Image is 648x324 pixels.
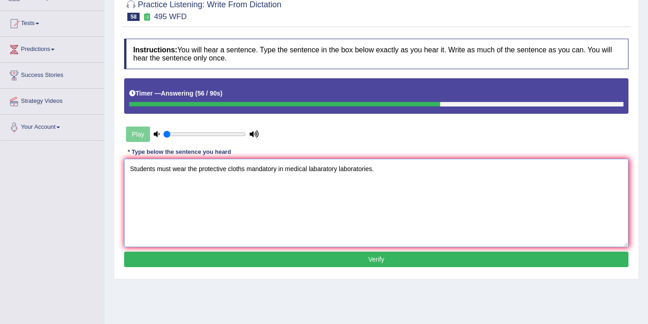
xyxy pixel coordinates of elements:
b: ( [195,90,197,97]
a: Strategy Videos [0,89,104,111]
h4: You will hear a sentence. Type the sentence in the box below exactly as you hear it. Write as muc... [124,39,628,69]
span: 58 [127,13,140,21]
div: * Type below the sentence you heard [124,148,235,157]
h5: Timer — [129,90,222,97]
b: 56 / 90s [197,90,221,97]
a: Success Stories [0,63,104,86]
a: Predictions [0,37,104,60]
small: Exam occurring question [142,13,151,21]
a: Your Account [0,115,104,137]
b: ) [221,90,223,97]
button: Verify [124,252,628,267]
small: 495 WFD [154,12,187,21]
b: Answering [161,90,194,97]
a: Tests [0,11,104,34]
b: Instructions: [133,46,177,54]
